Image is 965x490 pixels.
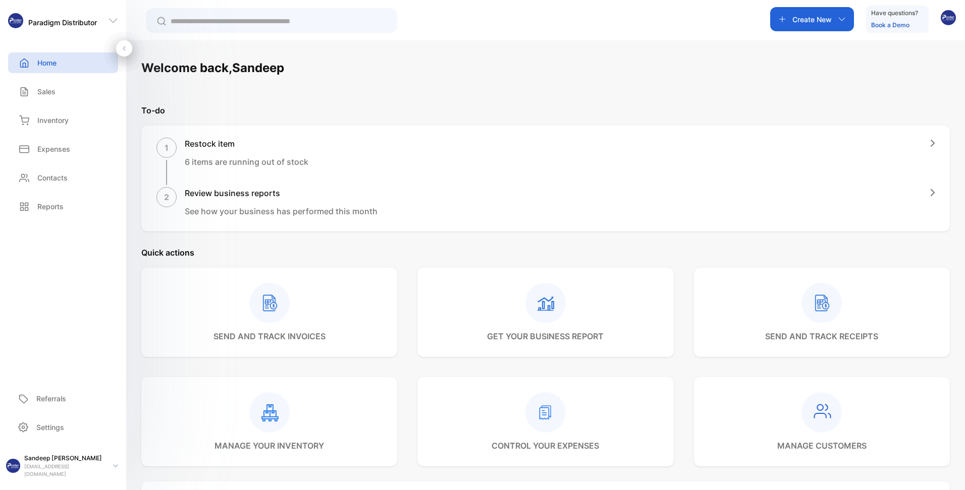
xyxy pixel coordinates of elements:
img: logo [8,13,23,28]
p: Paradigm Distributor [28,17,97,28]
p: 6 items are running out of stock [185,156,308,168]
p: Sandeep [PERSON_NAME] [24,454,105,463]
p: send and track invoices [213,330,326,342]
p: 1 [165,142,169,154]
p: Home [37,57,57,68]
p: Reports [37,201,64,212]
p: Inventory [37,115,69,126]
p: get your business report [487,330,604,342]
p: Settings [36,422,64,433]
button: Create New [770,7,854,31]
h1: Review business reports [185,187,378,199]
p: To-do [141,104,950,116]
p: 2 [164,191,169,203]
p: send and track receipts [765,330,878,342]
p: Sales [37,86,56,97]
p: Referrals [36,393,66,404]
p: Contacts [37,172,68,183]
img: profile [6,459,20,473]
p: control your expenses [492,440,599,452]
img: avatar [941,10,956,25]
p: Create New [792,14,832,25]
p: See how your business has performed this month [185,205,378,217]
h1: Restock item [185,138,308,150]
p: Quick actions [141,247,950,259]
p: manage customers [777,440,867,452]
h1: Welcome back, Sandeep [141,59,284,77]
p: Have questions? [871,8,918,18]
a: Book a Demo [871,21,909,29]
p: manage your inventory [215,440,324,452]
p: [EMAIL_ADDRESS][DOMAIN_NAME] [24,463,105,478]
p: Expenses [37,144,70,154]
button: avatar [941,7,956,31]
